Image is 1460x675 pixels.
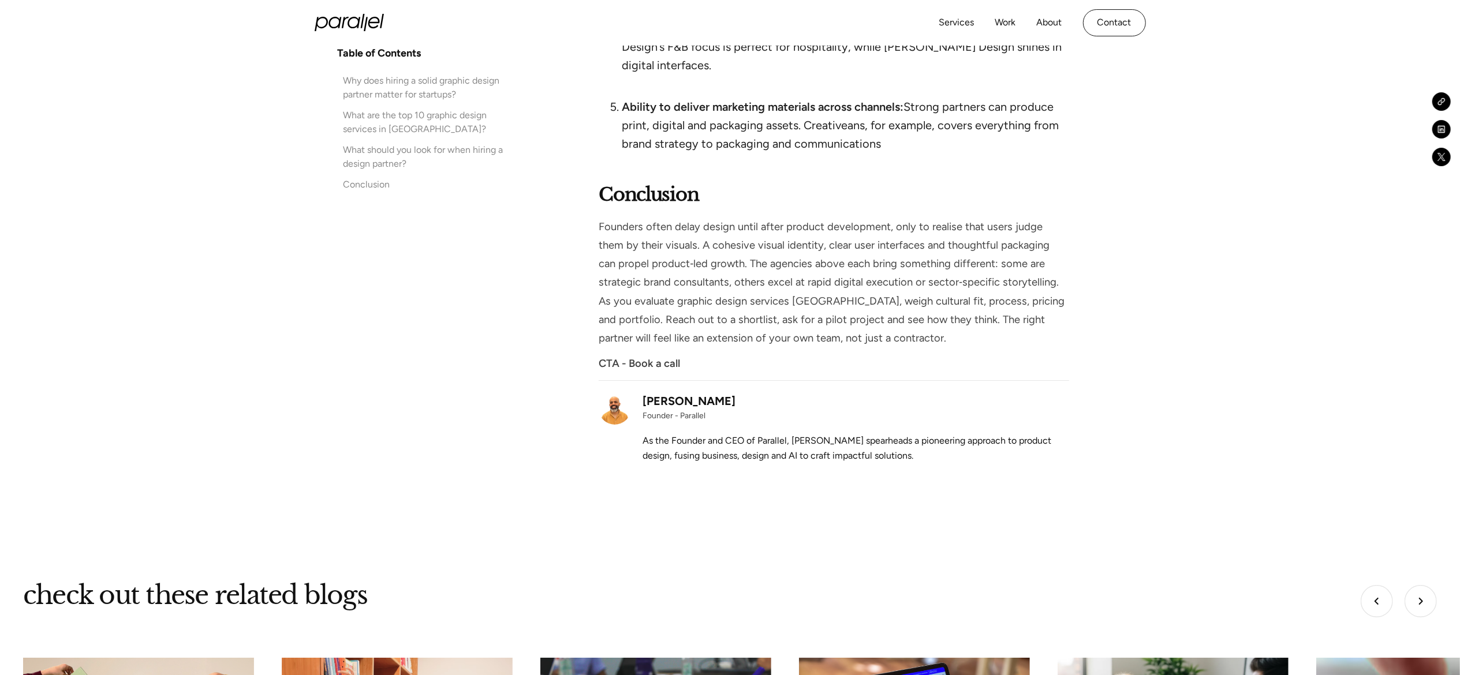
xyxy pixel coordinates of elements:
[338,178,520,192] a: Conclusion
[622,100,903,114] strong: Ability to deliver marketing materials across channels:
[1361,585,1393,617] div: Go to last slide
[995,14,1016,31] a: Work
[622,19,1069,93] li: Look for work in your industry or similar visual style. Decadence Design’s F&B focus is perfect f...
[338,46,421,60] h4: Table of Contents
[643,410,1069,422] div: Founder - Parallel
[338,108,520,136] a: What are the top 10 graphic design services in [GEOGRAPHIC_DATA]?
[23,579,367,612] h3: check out these related blogs
[338,143,520,171] a: What should you look for when hiring a design partner?
[599,392,631,425] img: Top 10 Graphic Design Services in Singapore (2025)
[622,97,1069,153] li: Strong partners can produce print, digital and packaging assets. Creativeans, for example, covers...
[343,178,390,192] div: Conclusion
[939,14,974,31] a: Services
[338,74,520,102] a: Why does hiring a solid graphic design partner matter for startups?
[599,217,1069,347] p: Founders often delay design until after product development, only to realise that users judge the...
[599,380,1069,463] a: [PERSON_NAME]Founder - ParallelAs the Founder and CEO of Parallel, [PERSON_NAME] spearheads a pio...
[315,14,384,31] a: home
[343,143,520,171] div: What should you look for when hiring a design partner?
[1405,585,1437,617] div: Next slide
[343,108,520,136] div: What are the top 10 graphic design services in [GEOGRAPHIC_DATA]?
[599,357,680,370] strong: CTA - Book a call
[1083,9,1146,36] a: Contact
[1037,14,1062,31] a: About
[343,74,520,102] div: Why does hiring a solid graphic design partner matter for startups?
[643,433,1069,463] p: As the Founder and CEO of Parallel, [PERSON_NAME] spearheads a pioneering approach to product des...
[643,392,1069,410] div: [PERSON_NAME]
[599,183,699,206] strong: Conclusion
